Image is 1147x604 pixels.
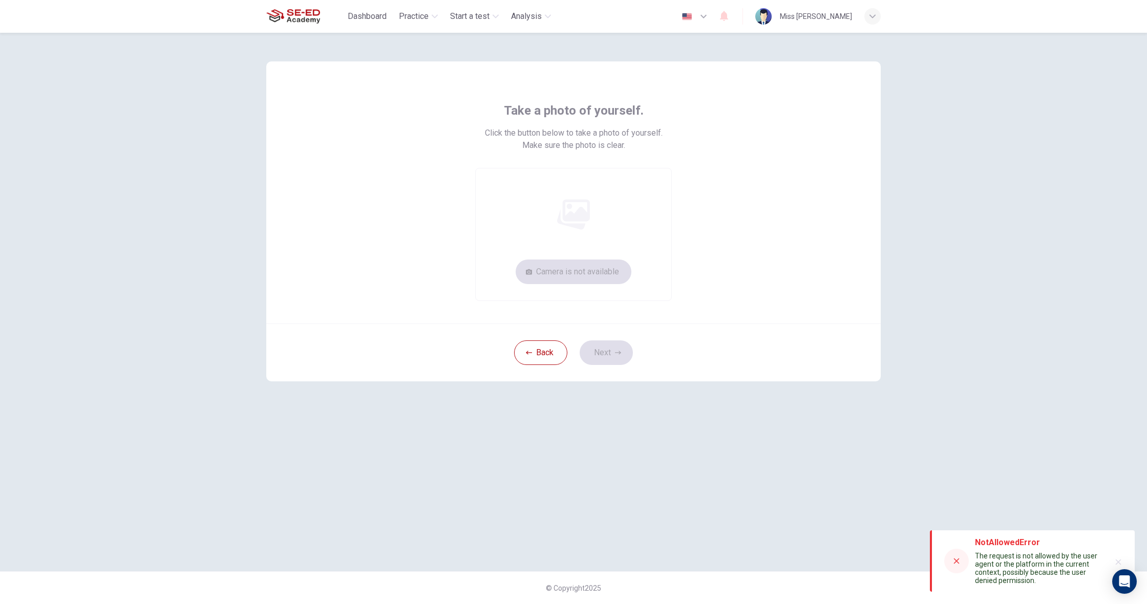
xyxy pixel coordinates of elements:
div: NotAllowedError [975,536,1102,549]
button: Back [514,340,567,365]
a: SE-ED Academy logo [266,6,344,27]
img: Profile picture [755,8,772,25]
img: SE-ED Academy logo [266,6,320,27]
span: Click the button below to take a photo of yourself. [485,127,663,139]
div: Open Intercom Messenger [1112,569,1137,594]
span: The request is not allowed by the user agent or the platform in the current context, possibly bec... [975,552,1097,585]
span: © Copyright 2025 [546,584,601,592]
button: Analysis [507,7,555,26]
button: Start a test [446,7,503,26]
span: Make sure the photo is clear. [522,139,625,152]
span: Practice [399,10,429,23]
span: Dashboard [348,10,387,23]
button: Dashboard [344,7,391,26]
img: en [681,13,693,20]
span: Analysis [511,10,542,23]
span: Start a test [450,10,490,23]
div: Miss [PERSON_NAME] [780,10,852,23]
button: Practice [395,7,442,26]
span: Take a photo of yourself. [504,102,644,119]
